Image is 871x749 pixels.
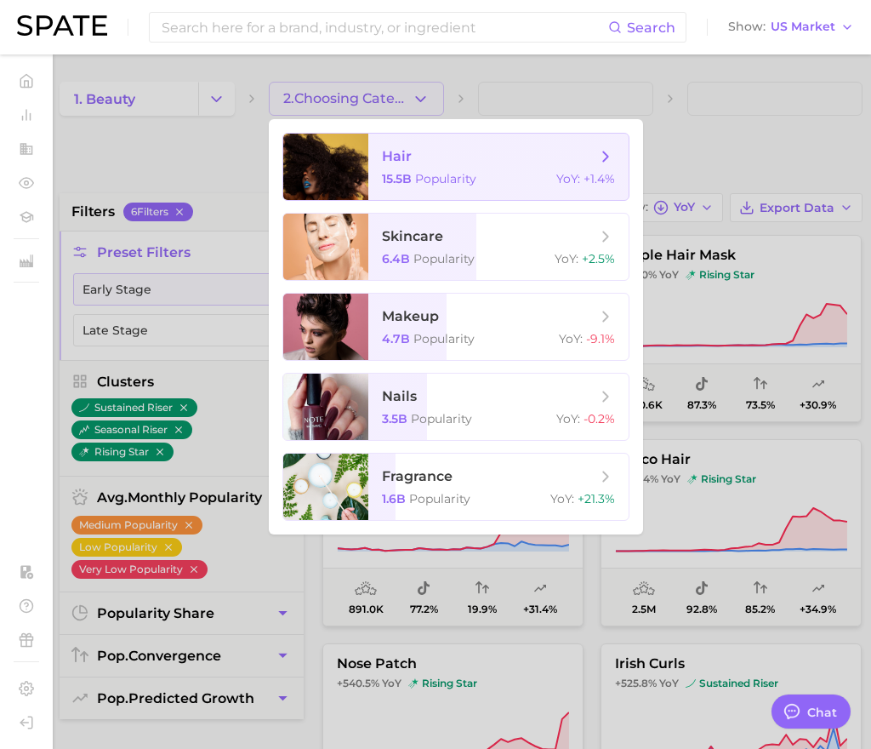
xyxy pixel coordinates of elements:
span: skincare [382,228,443,244]
ul: 2.Choosing Category [269,119,643,535]
span: YoY : [556,171,580,186]
input: Search here for a brand, industry, or ingredient [160,13,608,42]
span: Popularity [413,251,475,266]
a: Log out. Currently logged in with e-mail elysa.reiner@oribe.com. [14,710,39,735]
span: Popularity [411,411,472,426]
span: +1.4% [584,171,615,186]
span: YoY : [550,491,574,506]
span: Show [728,22,766,31]
button: ShowUS Market [724,16,858,38]
span: YoY : [556,411,580,426]
span: YoY : [555,251,578,266]
span: 15.5b [382,171,412,186]
span: -0.2% [584,411,615,426]
span: US Market [771,22,835,31]
span: +2.5% [582,251,615,266]
span: Popularity [413,331,475,346]
span: YoY : [559,331,583,346]
span: 6.4b [382,251,410,266]
span: Search [627,20,675,36]
span: -9.1% [586,331,615,346]
span: 4.7b [382,331,410,346]
span: +21.3% [578,491,615,506]
span: 3.5b [382,411,407,426]
span: Popularity [415,171,476,186]
span: 1.6b [382,491,406,506]
span: makeup [382,308,439,324]
span: Popularity [409,491,470,506]
span: fragrance [382,468,453,484]
span: hair [382,148,412,164]
img: SPATE [17,15,107,36]
span: nails [382,388,417,404]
